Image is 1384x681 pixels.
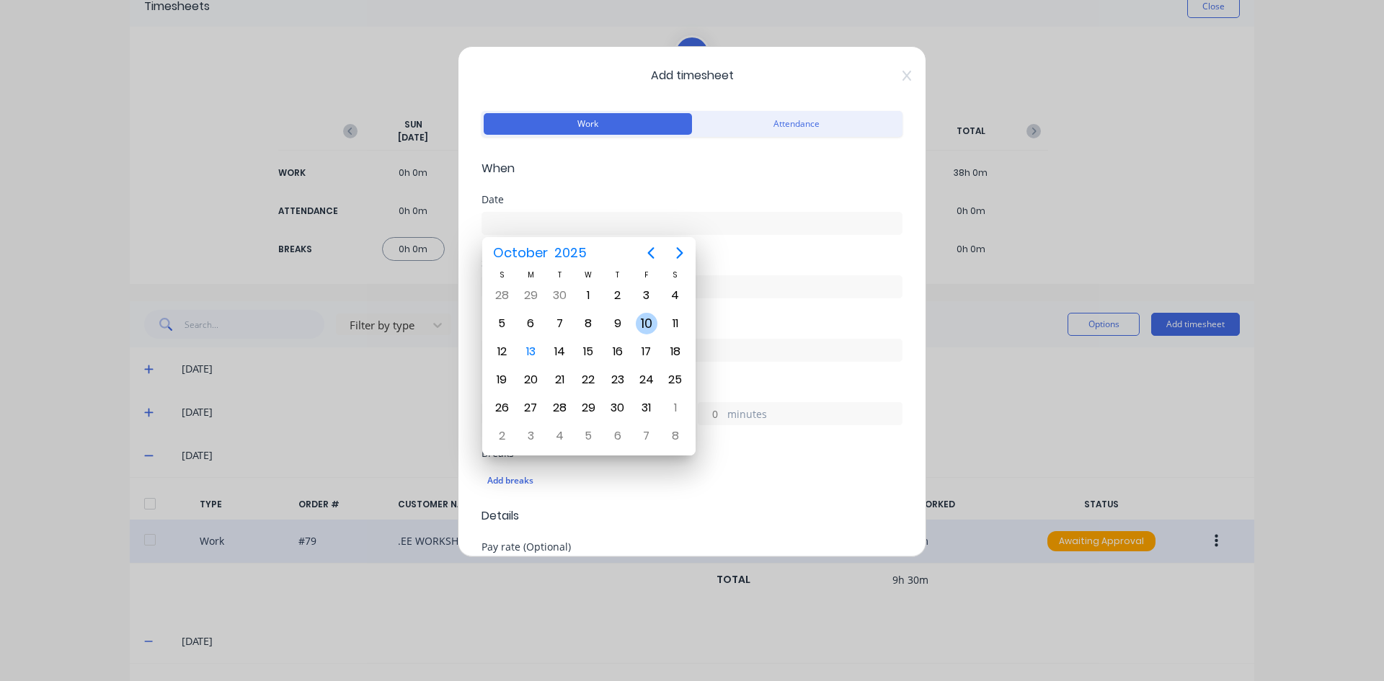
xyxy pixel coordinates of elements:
div: Wednesday, October 22, 2025 [577,369,599,391]
div: T [545,269,574,281]
div: Finish time [482,321,902,331]
div: S [487,269,516,281]
div: Tuesday, October 7, 2025 [549,313,570,334]
div: Today, Monday, October 13, 2025 [520,341,541,362]
button: Attendance [692,113,900,135]
div: Friday, October 17, 2025 [636,341,657,362]
div: Saturday, October 18, 2025 [665,341,686,362]
button: Previous page [636,239,665,267]
div: W [574,269,603,281]
div: Tuesday, October 21, 2025 [549,369,570,391]
div: Sunday, October 19, 2025 [491,369,513,391]
div: Thursday, October 30, 2025 [607,397,629,419]
div: Wednesday, October 8, 2025 [577,313,599,334]
button: October2025 [484,240,595,266]
div: Monday, September 29, 2025 [520,285,541,306]
div: Thursday, October 16, 2025 [607,341,629,362]
div: Add breaks [487,471,897,490]
div: Friday, October 24, 2025 [636,369,657,391]
button: Work [484,113,692,135]
div: Sunday, September 28, 2025 [491,285,513,306]
div: Thursday, November 6, 2025 [607,425,629,447]
label: minutes [727,406,902,424]
div: Wednesday, October 29, 2025 [577,397,599,419]
div: Sunday, October 5, 2025 [491,313,513,334]
div: Hours worked [482,385,902,395]
div: Tuesday, September 30, 2025 [549,285,570,306]
div: M [516,269,545,281]
div: Friday, November 7, 2025 [636,425,657,447]
div: Sunday, October 12, 2025 [491,341,513,362]
input: 0 [698,403,724,424]
div: Saturday, October 4, 2025 [665,285,686,306]
div: Start time [482,258,902,268]
div: Wednesday, October 1, 2025 [577,285,599,306]
div: Date [482,195,902,205]
div: Friday, October 31, 2025 [636,397,657,419]
div: Saturday, October 25, 2025 [665,369,686,391]
div: Wednesday, October 15, 2025 [577,341,599,362]
span: 2025 [551,240,590,266]
div: Thursday, October 9, 2025 [607,313,629,334]
div: Tuesday, October 14, 2025 [549,341,570,362]
div: S [661,269,690,281]
div: T [603,269,632,281]
div: Sunday, November 2, 2025 [491,425,513,447]
div: Monday, October 27, 2025 [520,397,541,419]
span: Details [482,507,902,525]
div: Pay rate (Optional) [482,542,902,552]
div: F [632,269,661,281]
div: Thursday, October 2, 2025 [607,285,629,306]
div: Friday, October 3, 2025 [636,285,657,306]
div: Friday, October 10, 2025 [636,313,657,334]
div: Breaks [482,448,902,458]
div: Wednesday, November 5, 2025 [577,425,599,447]
div: Saturday, November 8, 2025 [665,425,686,447]
div: Thursday, October 23, 2025 [607,369,629,391]
div: Monday, October 6, 2025 [520,313,541,334]
span: October [489,240,551,266]
div: Tuesday, November 4, 2025 [549,425,570,447]
div: Monday, October 20, 2025 [520,369,541,391]
div: Monday, November 3, 2025 [520,425,541,447]
div: Saturday, November 1, 2025 [665,397,686,419]
span: Add timesheet [482,67,902,84]
button: Next page [665,239,694,267]
div: Tuesday, October 28, 2025 [549,397,570,419]
div: Saturday, October 11, 2025 [665,313,686,334]
div: Sunday, October 26, 2025 [491,397,513,419]
span: When [482,160,902,177]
